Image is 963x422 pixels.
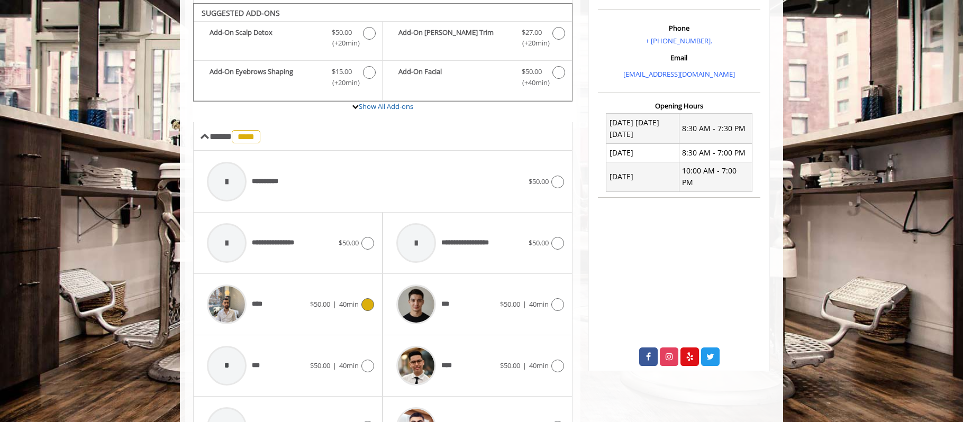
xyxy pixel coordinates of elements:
[359,102,413,111] a: Show All Add-ons
[601,54,758,61] h3: Email
[529,299,549,309] span: 40min
[193,3,573,102] div: Scissor Cut Add-onS
[606,144,679,162] td: [DATE]
[210,27,321,49] b: Add-On Scalp Detox
[646,36,712,45] a: + [PHONE_NUMBER].
[529,177,549,186] span: $50.00
[388,27,566,52] label: Add-On Beard Trim
[522,66,542,77] span: $50.00
[606,162,679,192] td: [DATE]
[623,69,735,79] a: [EMAIL_ADDRESS][DOMAIN_NAME]
[398,27,511,49] b: Add-On [PERSON_NAME] Trim
[529,361,549,370] span: 40min
[398,66,511,88] b: Add-On Facial
[326,77,358,88] span: (+20min )
[516,38,547,49] span: (+20min )
[339,238,359,247] span: $50.00
[332,27,352,38] span: $50.00
[310,361,330,370] span: $50.00
[523,299,526,309] span: |
[598,102,760,109] h3: Opening Hours
[326,38,358,49] span: (+20min )
[199,66,377,91] label: Add-On Eyebrows Shaping
[500,299,520,309] span: $50.00
[339,299,359,309] span: 40min
[199,27,377,52] label: Add-On Scalp Detox
[339,361,359,370] span: 40min
[333,299,337,309] span: |
[332,66,352,77] span: $15.00
[679,144,752,162] td: 8:30 AM - 7:00 PM
[523,361,526,370] span: |
[388,66,566,91] label: Add-On Facial
[679,114,752,144] td: 8:30 AM - 7:30 PM
[601,24,758,32] h3: Phone
[679,162,752,192] td: 10:00 AM - 7:00 PM
[210,66,321,88] b: Add-On Eyebrows Shaping
[202,8,280,18] b: SUGGESTED ADD-ONS
[522,27,542,38] span: $27.00
[500,361,520,370] span: $50.00
[606,114,679,144] td: [DATE] [DATE] [DATE]
[516,77,547,88] span: (+40min )
[333,361,337,370] span: |
[310,299,330,309] span: $50.00
[529,238,549,247] span: $50.00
